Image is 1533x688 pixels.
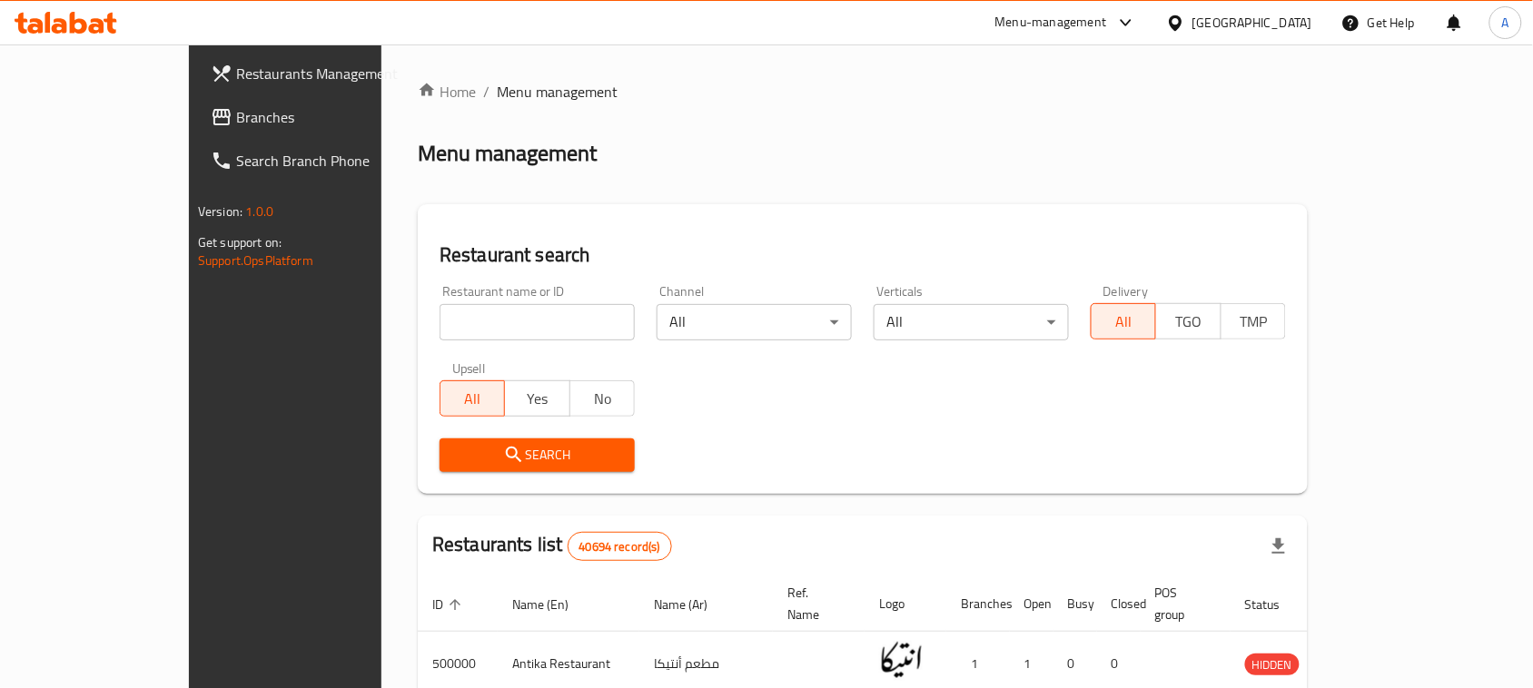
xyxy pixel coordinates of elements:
span: HIDDEN [1245,654,1300,675]
h2: Menu management [418,139,597,168]
span: Search [454,444,620,467]
span: TMP [1229,309,1279,335]
div: HIDDEN [1245,654,1300,675]
span: All [448,386,498,412]
span: Search Branch Phone [236,150,430,172]
a: Home [418,81,476,103]
span: No [578,386,628,412]
span: A [1502,13,1509,33]
a: Restaurants Management [196,52,445,95]
button: All [440,380,505,417]
span: TGO [1163,309,1213,335]
th: Branches [946,576,1010,632]
th: Closed [1097,576,1141,632]
th: Open [1010,576,1053,632]
button: Search [440,438,635,472]
div: Export file [1257,525,1301,568]
div: Total records count [568,532,672,561]
span: 1.0.0 [245,200,273,223]
a: Support.OpsPlatform [198,249,313,272]
th: Busy [1053,576,1097,632]
label: Delivery [1103,285,1149,298]
div: All [657,304,852,340]
span: Ref. Name [787,582,843,625]
label: Upsell [452,362,486,375]
span: Menu management [497,81,618,103]
a: Branches [196,95,445,139]
button: No [569,380,635,417]
span: Yes [512,386,562,412]
span: ID [432,594,467,615]
span: Branches [236,106,430,128]
button: TGO [1155,303,1221,339]
div: All [874,304,1069,340]
nav: breadcrumb [418,81,1308,103]
button: Yes [504,380,569,417]
span: Name (Ar) [654,594,731,615]
span: Version: [198,200,242,223]
div: [GEOGRAPHIC_DATA] [1192,13,1312,33]
span: Name (En) [512,594,592,615]
span: 40694 record(s) [569,538,671,555]
h2: Restaurants list [432,531,672,561]
span: Get support on: [198,231,282,254]
span: POS group [1155,582,1209,625]
span: All [1099,309,1149,335]
h2: Restaurant search [440,241,1286,269]
li: / [483,81,490,103]
button: TMP [1221,303,1286,339]
span: Status [1245,594,1304,615]
input: Search for restaurant name or ID.. [440,304,635,340]
button: All [1091,303,1156,339]
img: Antika Restaurant [879,637,925,683]
span: Restaurants Management [236,63,430,84]
a: Search Branch Phone [196,139,445,182]
th: Logo [865,576,946,632]
div: Menu-management [995,12,1107,34]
